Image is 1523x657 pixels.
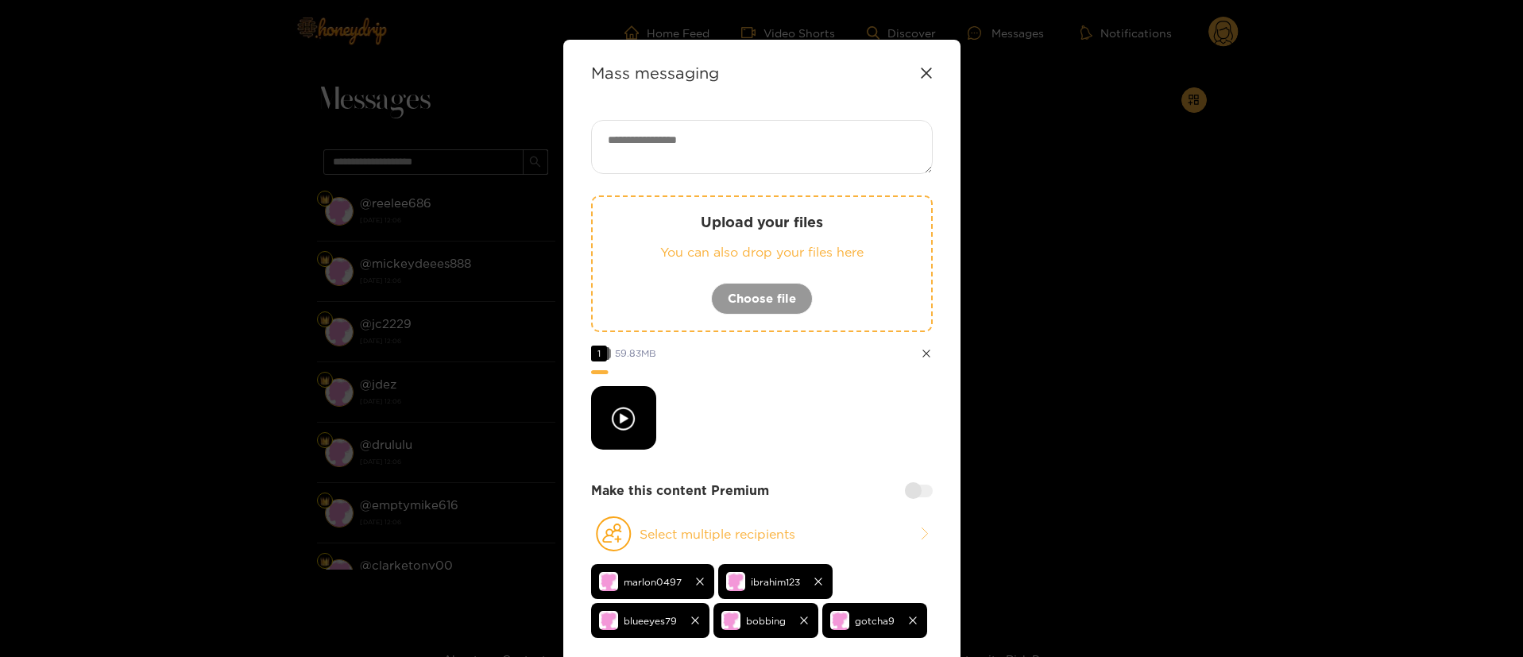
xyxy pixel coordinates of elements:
[721,611,740,630] img: no-avatar.png
[599,572,618,591] img: no-avatar.png
[726,572,745,591] img: no-avatar.png
[624,243,899,261] p: You can also drop your files here
[746,612,786,630] span: bobbing
[615,348,656,358] span: 59.83 MB
[830,611,849,630] img: no-avatar.png
[591,64,719,82] strong: Mass messaging
[591,516,933,552] button: Select multiple recipients
[591,481,769,500] strong: Make this content Premium
[855,612,895,630] span: gotcha9
[624,612,677,630] span: blueeyes79
[751,573,800,591] span: ibrahim123
[599,611,618,630] img: no-avatar.png
[591,346,607,361] span: 1
[624,213,899,231] p: Upload your files
[711,283,813,315] button: Choose file
[624,573,682,591] span: marlon0497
